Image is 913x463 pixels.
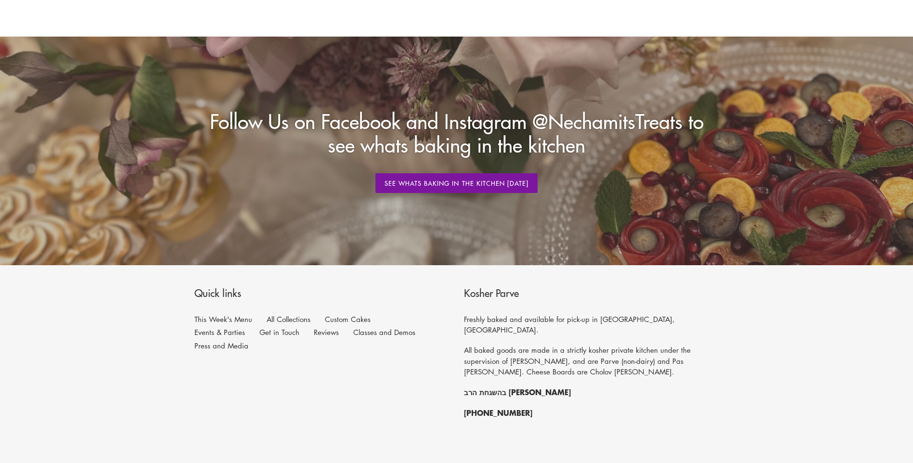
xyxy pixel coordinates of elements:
[464,386,571,398] strong: בהשגחת הרב [PERSON_NAME]
[194,327,245,337] a: Events & Parties
[353,327,415,337] a: Classes and Demos
[464,345,719,377] p: All baked goods are made in a strictly kosher private kitchen under the supervision of [PERSON_NA...
[194,287,450,302] p: Quick links
[464,287,719,302] p: Kosher Parve
[267,314,310,324] a: All Collections
[314,327,339,337] a: Reviews
[375,173,538,193] a: See whats Baking in the Kitchen today
[464,407,532,418] strong: [PHONE_NUMBER]
[464,314,719,335] p: Freshly baked and available for pick-up in [GEOGRAPHIC_DATA],[GEOGRAPHIC_DATA].
[194,341,248,350] a: Press and Media
[194,109,719,156] h2: Follow Us on Facebook and Instagram @NechamitsTreats to see whats baking in the kitchen
[259,327,299,337] a: Get in Touch
[325,314,371,324] a: Custom Cakes
[194,314,252,324] a: This Week's Menu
